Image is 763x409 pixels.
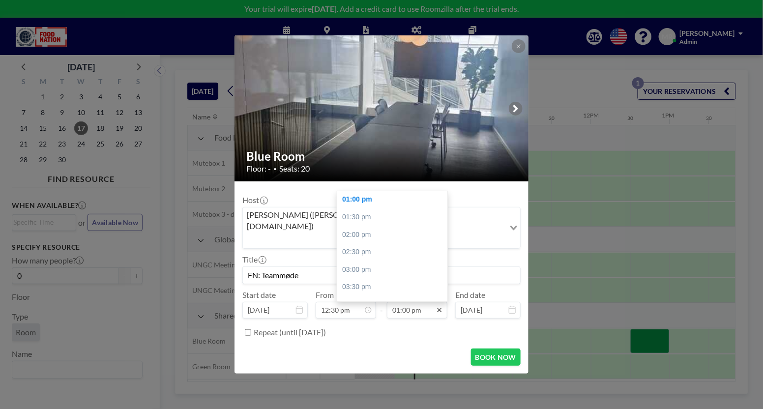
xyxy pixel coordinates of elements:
[243,207,520,248] div: Search for option
[337,261,455,279] div: 03:00 pm
[316,290,334,300] label: From
[242,195,267,205] label: Host
[337,296,455,314] div: 04:00 pm
[246,149,518,164] h2: Blue Room
[337,226,455,244] div: 02:00 pm
[380,293,383,315] span: -
[242,290,276,300] label: Start date
[471,349,521,366] button: BOOK NOW
[337,191,455,208] div: 01:00 pm
[337,208,455,226] div: 01:30 pm
[246,164,271,174] span: Floor: -
[273,165,277,173] span: •
[455,290,485,300] label: End date
[337,243,455,261] div: 02:30 pm
[243,267,520,284] input: Malene's reservation
[254,327,326,337] label: Repeat (until [DATE])
[244,234,504,246] input: Search for option
[337,278,455,296] div: 03:30 pm
[279,164,310,174] span: Seats: 20
[245,209,503,232] span: [PERSON_NAME] ([PERSON_NAME][EMAIL_ADDRESS][DOMAIN_NAME])
[242,255,265,264] label: Title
